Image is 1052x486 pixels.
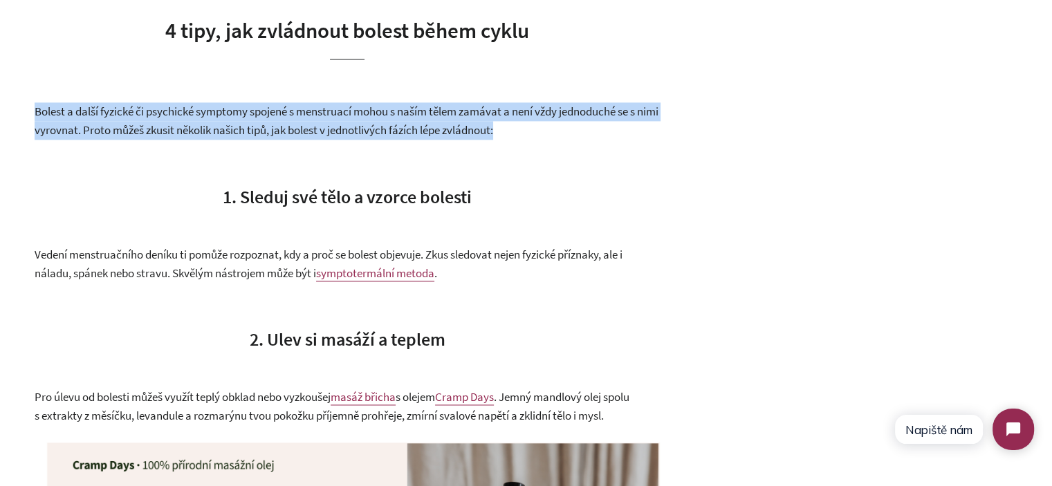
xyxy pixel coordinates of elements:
[435,389,494,405] a: Cramp Days
[165,17,529,44] span: 4 tipy, jak zvládnout bolest během cyklu
[35,247,622,281] span: Vedení menstruačního deníku ti pomůže rozpoznat, kdy a proč se bolest objevuje. Zkus sledovat nej...
[240,185,472,208] span: Sleduj své tělo a vzorce bolesti
[331,389,396,405] a: masáž břicha
[35,389,331,404] span: Pro úlevu od bolesti můžeš využít teplý obklad nebo vyzkoušej
[396,389,435,404] span: s olejem
[223,185,237,208] span: 1.
[882,397,1046,462] iframe: Tidio Chat
[316,265,434,281] a: symptotermální metoda
[250,328,445,351] span: 2. Ulev si masáží a teplem
[434,265,437,281] span: .
[35,104,658,138] span: Bolest a další fyzické či psychické symptomy spojené s menstruací mohou s naším tělem zamávat a n...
